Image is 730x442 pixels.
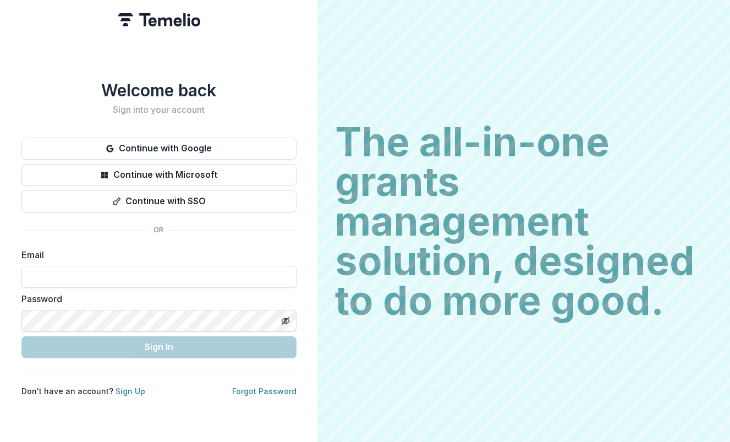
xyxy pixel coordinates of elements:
img: Temelio [118,13,200,26]
button: Continue with Google [21,138,297,160]
label: Email [21,248,290,261]
label: Password [21,292,290,305]
p: Don't have an account? [21,385,145,397]
button: Continue with Microsoft [21,164,297,186]
h2: Sign into your account [21,105,297,115]
button: Sign In [21,336,297,358]
button: Continue with SSO [21,190,297,212]
button: Toggle password visibility [277,312,294,330]
a: Forgot Password [232,386,297,396]
a: Sign Up [116,386,145,396]
h1: Welcome back [21,80,297,100]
